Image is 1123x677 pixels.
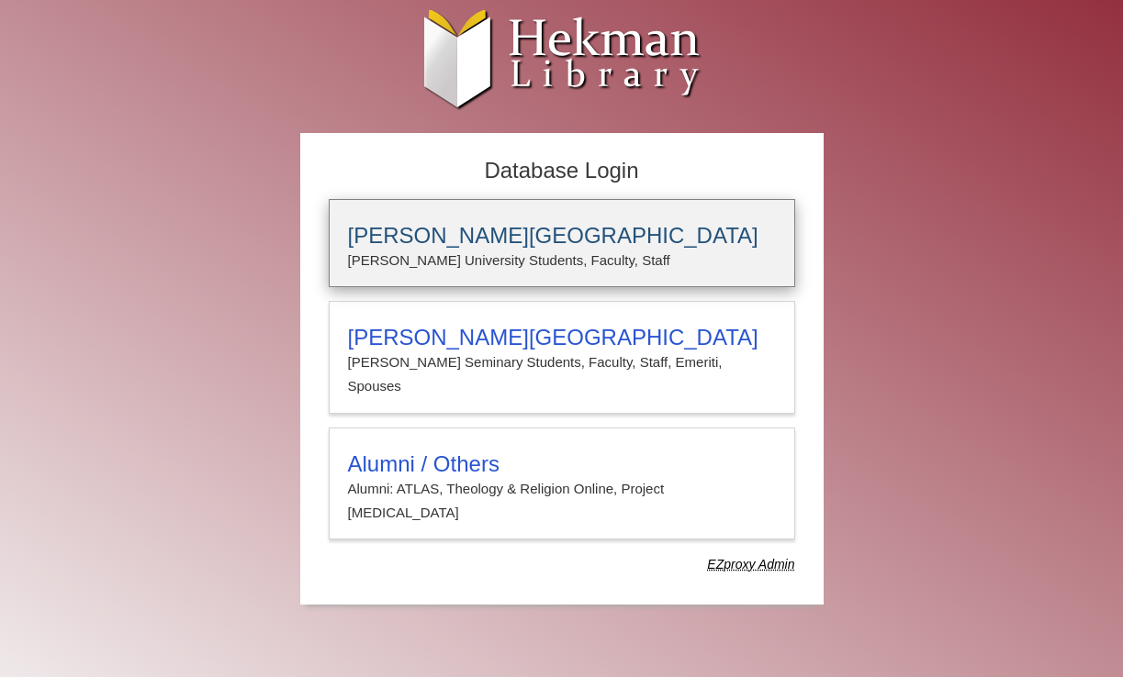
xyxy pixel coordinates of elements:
h3: [PERSON_NAME][GEOGRAPHIC_DATA] [348,325,776,350]
h2: Database Login [320,152,804,190]
dfn: Use Alumni login [707,557,794,572]
p: [PERSON_NAME] Seminary Students, Faculty, Staff, Emeriti, Spouses [348,350,776,399]
h3: Alumni / Others [348,451,776,477]
h3: [PERSON_NAME][GEOGRAPHIC_DATA] [348,223,776,249]
a: [PERSON_NAME][GEOGRAPHIC_DATA][PERSON_NAME] Seminary Students, Faculty, Staff, Emeriti, Spouses [329,301,795,414]
a: [PERSON_NAME][GEOGRAPHIC_DATA][PERSON_NAME] University Students, Faculty, Staff [329,199,795,287]
p: [PERSON_NAME] University Students, Faculty, Staff [348,249,776,272]
summary: Alumni / OthersAlumni: ATLAS, Theology & Religion Online, Project [MEDICAL_DATA] [348,451,776,526]
p: Alumni: ATLAS, Theology & Religion Online, Project [MEDICAL_DATA] [348,477,776,526]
